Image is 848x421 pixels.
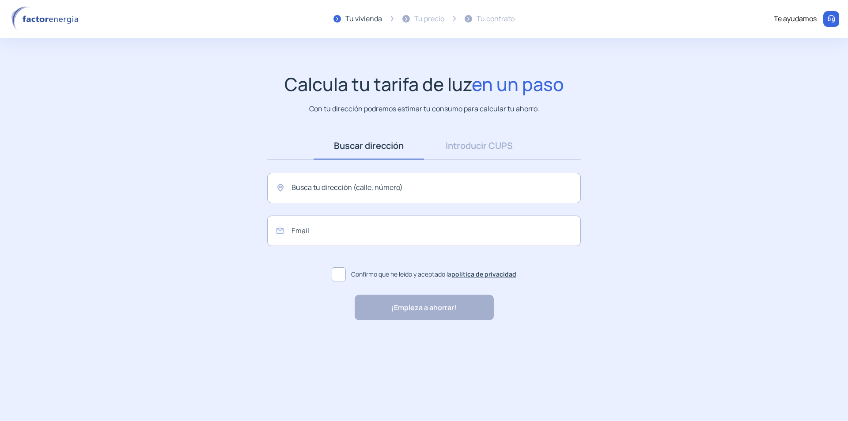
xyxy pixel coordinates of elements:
div: Tu vivienda [345,13,382,25]
span: Confirmo que he leído y aceptado la [351,269,516,279]
a: Introducir CUPS [424,132,534,159]
div: Te ayudamos [774,13,817,25]
h1: Calcula tu tarifa de luz [284,73,564,95]
img: logo factor [9,6,84,32]
p: Con tu dirección podremos estimar tu consumo para calcular tu ahorro. [309,103,539,114]
div: Tu precio [414,13,444,25]
div: Tu contrato [477,13,515,25]
span: en un paso [472,72,564,96]
img: llamar [827,15,836,23]
a: política de privacidad [451,270,516,278]
a: Buscar dirección [314,132,424,159]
